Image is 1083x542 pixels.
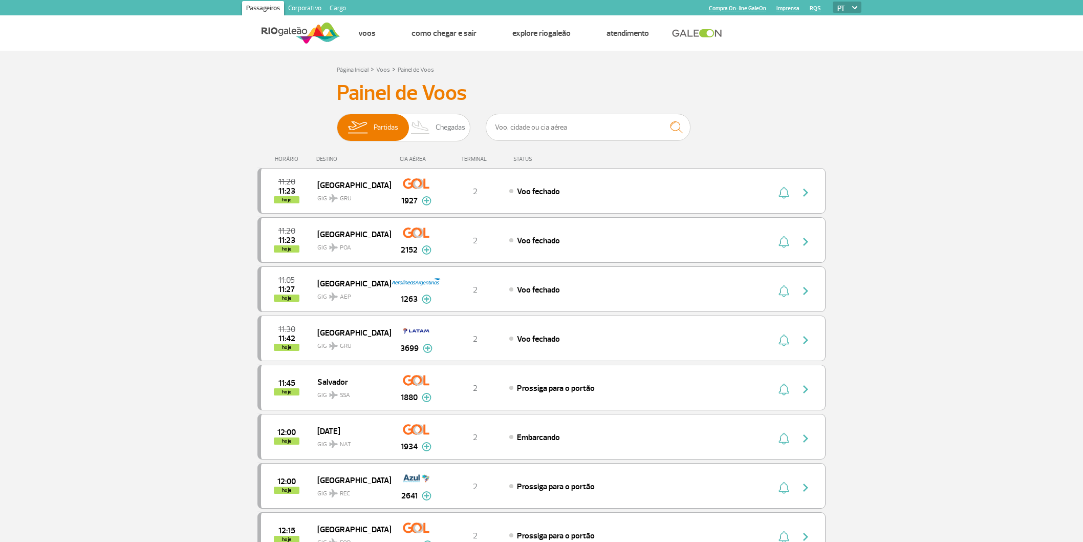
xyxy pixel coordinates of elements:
img: destiny_airplane.svg [329,342,338,350]
span: [GEOGRAPHIC_DATA] [317,473,383,487]
div: CIA AÉREA [391,156,442,162]
span: 1934 [401,441,418,453]
span: 2025-09-30 12:00:00 [277,429,296,436]
span: 2025-09-30 11:05:00 [278,277,295,284]
img: seta-direita-painel-voo.svg [799,186,812,199]
span: [DATE] [317,424,383,437]
img: mais-info-painel-voo.svg [422,295,431,304]
a: Painel de Voos [398,66,434,74]
img: destiny_airplane.svg [329,243,338,252]
a: Atendimento [607,28,649,38]
span: [GEOGRAPHIC_DATA] [317,326,383,339]
img: seta-direita-painel-voo.svg [799,432,812,445]
span: 2025-09-30 11:42:00 [278,335,295,342]
div: STATUS [508,156,592,162]
div: HORÁRIO [261,156,316,162]
img: mais-info-painel-voo.svg [423,344,432,353]
span: 2 [473,482,478,492]
img: destiny_airplane.svg [329,440,338,448]
input: Voo, cidade ou cia aérea [486,114,690,141]
a: Voos [358,28,376,38]
span: Chegadas [436,114,465,141]
span: 2025-09-30 11:45:00 [278,380,295,387]
span: Prossiga para o portão [517,531,595,541]
img: destiny_airplane.svg [329,293,338,301]
span: hoje [274,344,299,351]
a: Explore RIOgaleão [512,28,571,38]
img: seta-direita-painel-voo.svg [799,482,812,494]
span: 2641 [401,490,418,502]
span: hoje [274,437,299,445]
span: hoje [274,487,299,494]
span: 2025-09-30 12:15:00 [278,527,295,534]
span: 2 [473,334,478,344]
img: mais-info-painel-voo.svg [422,393,431,402]
span: hoje [274,196,299,203]
div: TERMINAL [442,156,508,162]
span: 2 [473,432,478,443]
a: Como chegar e sair [411,28,476,38]
span: [GEOGRAPHIC_DATA] [317,178,383,192]
span: GIG [317,287,383,302]
a: Voos [376,66,390,74]
span: REC [340,489,350,498]
h3: Painel de Voos [337,80,746,106]
span: 2025-09-30 11:23:00 [278,187,295,195]
img: destiny_airplane.svg [329,391,338,399]
img: slider-embarque [341,114,374,141]
span: Embarcando [517,432,560,443]
span: GIG [317,238,383,253]
span: Voo fechado [517,285,560,295]
span: 1927 [401,195,418,207]
span: Partidas [374,114,398,141]
span: 2025-09-30 12:00:00 [277,478,296,485]
span: [GEOGRAPHIC_DATA] [317,523,383,536]
a: RQS [810,5,821,12]
img: sino-painel-voo.svg [778,236,789,248]
a: Página Inicial [337,66,369,74]
span: GIG [317,336,383,351]
span: 2 [473,383,478,393]
span: GIG [317,484,383,498]
span: GRU [340,342,352,351]
span: AEP [340,293,351,302]
img: sino-painel-voo.svg [778,334,789,346]
a: > [392,63,396,75]
img: seta-direita-painel-voo.svg [799,236,812,248]
span: SSA [340,391,350,400]
img: destiny_airplane.svg [329,194,338,202]
span: 2 [473,236,478,246]
span: Voo fechado [517,334,560,344]
span: 2025-09-30 11:27:00 [278,286,295,293]
span: NAT [340,440,351,449]
span: Salvador [317,375,383,388]
span: [GEOGRAPHIC_DATA] [317,227,383,241]
img: seta-direita-painel-voo.svg [799,334,812,346]
img: mais-info-painel-voo.svg [422,245,431,255]
a: Imprensa [776,5,799,12]
span: hoje [274,295,299,302]
img: mais-info-painel-voo.svg [422,196,431,205]
a: Compra On-line GaleOn [709,5,766,12]
a: Corporativo [284,1,326,17]
a: > [371,63,374,75]
span: POA [340,243,351,253]
img: mais-info-painel-voo.svg [422,491,431,501]
span: 2 [473,285,478,295]
img: seta-direita-painel-voo.svg [799,285,812,297]
a: Passageiros [242,1,284,17]
span: 2025-09-30 11:20:00 [278,227,295,235]
span: hoje [274,245,299,253]
span: Prossiga para o portão [517,383,595,393]
img: sino-painel-voo.svg [778,482,789,494]
span: 1263 [401,293,418,305]
span: 2025-09-30 11:23:00 [278,237,295,244]
span: 2025-09-30 11:20:00 [278,178,295,185]
span: Voo fechado [517,186,560,197]
span: 2 [473,531,478,541]
span: GIG [317,189,383,203]
span: GIG [317,434,383,449]
span: 2 [473,186,478,197]
span: GIG [317,385,383,400]
img: sino-painel-voo.svg [778,432,789,445]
